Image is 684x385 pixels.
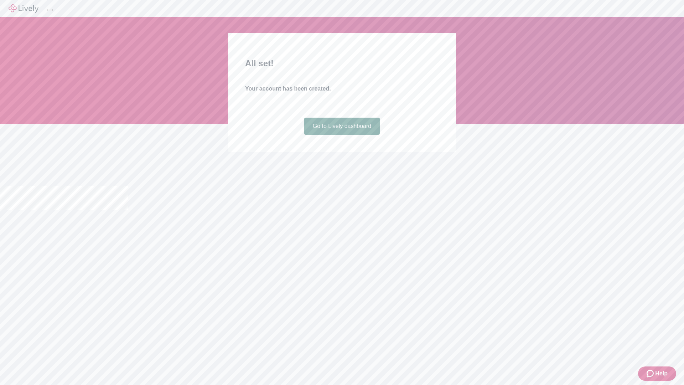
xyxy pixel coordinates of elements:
[245,57,439,70] h2: All set!
[304,118,380,135] a: Go to Lively dashboard
[638,366,676,381] button: Zendesk support iconHelp
[47,9,53,11] button: Log out
[9,4,38,13] img: Lively
[647,369,655,378] svg: Zendesk support icon
[655,369,668,378] span: Help
[245,84,439,93] h4: Your account has been created.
